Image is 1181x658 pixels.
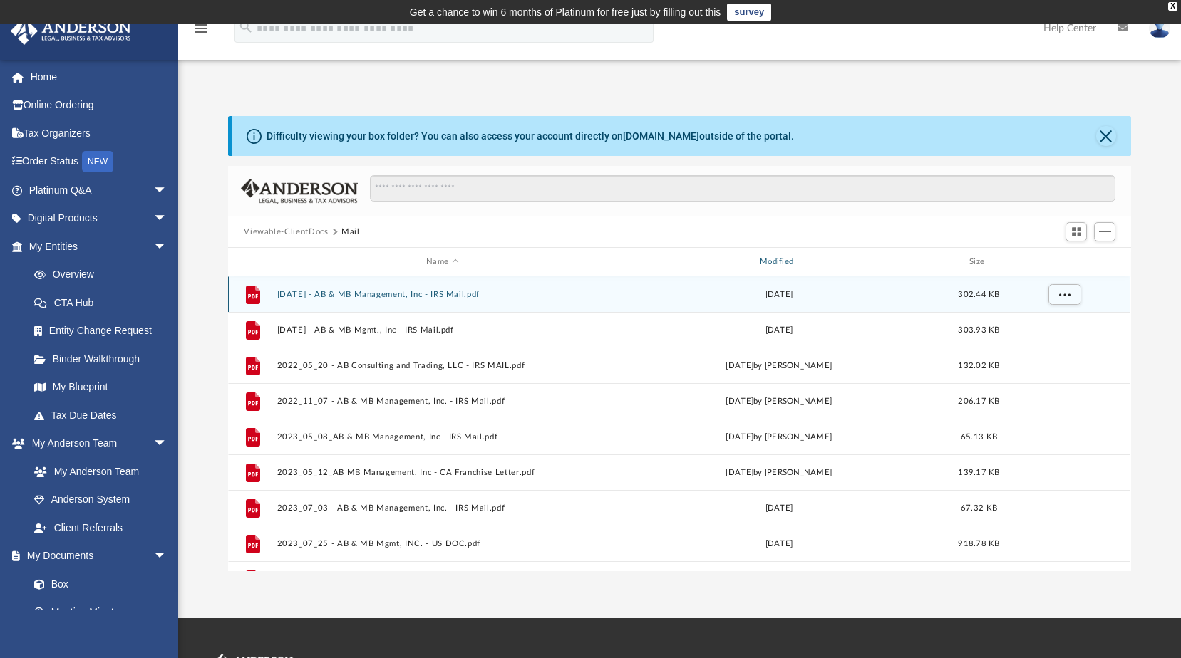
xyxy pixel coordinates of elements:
span: 918.78 KB [959,540,1000,548]
a: menu [192,27,210,37]
div: close [1168,2,1177,11]
a: Digital Productsarrow_drop_down [10,204,189,233]
div: id [1014,256,1114,268]
button: 2023_05_08_AB & MB Management, Inc - IRS Mail.pdf [277,432,608,442]
button: More options [1048,284,1081,305]
div: Name [277,256,607,268]
span: 139.17 KB [959,469,1000,476]
a: Tax Due Dates [20,401,189,429]
div: Get a chance to win 6 months of Platinum for free just by filling out this [410,4,721,21]
a: Box [20,570,175,598]
i: menu [192,20,210,37]
button: 2023_07_03 - AB & MB Management, Inc. - IRS Mail.pdf [277,503,608,513]
span: 132.02 KB [959,362,1000,370]
a: Order StatusNEW [10,147,189,177]
span: 303.93 KB [959,326,1000,334]
span: 67.32 KB [961,504,997,512]
span: arrow_drop_down [153,204,182,234]
button: 2023_07_25 - AB & MB Mgmt, INC. - US DOC.pdf [277,539,608,548]
a: My Blueprint [20,373,182,402]
button: 2022_11_07 - AB & MB Management, Inc. - IRS Mail.pdf [277,397,608,406]
div: Modified [614,256,944,268]
div: grid [228,276,1130,571]
span: arrow_drop_down [153,176,182,205]
a: My Entitiesarrow_drop_down [10,232,189,261]
a: My Documentsarrow_drop_down [10,542,182,570]
div: [DATE] [614,538,944,550]
button: 2022_05_20 - AB Consulting and Trading, LLC - IRS MAIL.pdf [277,361,608,370]
div: [DATE] by [PERSON_NAME] [614,466,944,479]
a: Binder Walkthrough [20,345,189,373]
i: search [238,19,254,35]
span: 206.17 KB [959,397,1000,405]
a: [DOMAIN_NAME] [623,130,699,142]
span: 302.44 KB [959,291,1000,298]
div: [DATE] [614,502,944,515]
a: Anderson System [20,486,182,514]
span: arrow_drop_down [153,232,182,261]
div: NEW [82,151,113,172]
a: CTA Hub [20,288,189,317]
a: Client Referrals [20,513,182,542]
img: Anderson Advisors Platinum Portal [6,17,135,45]
div: Difficulty viewing your box folder? You can also access your account directly on outside of the p... [267,129,794,144]
button: Mail [341,226,360,239]
a: survey [727,4,771,21]
div: [DATE] [614,288,944,301]
div: [DATE] by [PERSON_NAME] [614,431,944,444]
span: arrow_drop_down [153,429,182,459]
a: My Anderson Teamarrow_drop_down [10,429,182,458]
img: User Pic [1149,18,1170,38]
a: My Anderson Team [20,457,175,486]
button: [DATE] - AB & MB Mgmt., Inc - IRS Mail.pdf [277,325,608,335]
button: Add [1094,222,1115,242]
div: [DATE] by [PERSON_NAME] [614,360,944,372]
a: Home [10,63,189,91]
div: [DATE] by [PERSON_NAME] [614,395,944,408]
div: id [234,256,270,268]
a: Entity Change Request [20,317,189,345]
button: 2023_05_12_AB MB Management, Inc - CA Franchise Letter.pdf [277,468,608,477]
div: [DATE] [614,324,944,337]
button: Close [1096,126,1116,146]
button: Viewable-ClientDocs [244,226,328,239]
span: 65.13 KB [961,433,997,441]
a: Meeting Minutes [20,598,182,627]
a: Tax Organizers [10,119,189,147]
button: Switch to Grid View [1066,222,1087,242]
a: Online Ordering [10,91,189,120]
button: [DATE] - AB & MB Management, Inc - IRS Mail.pdf [277,290,608,299]
a: Overview [20,261,189,289]
a: Platinum Q&Aarrow_drop_down [10,176,189,204]
span: arrow_drop_down [153,542,182,571]
input: Search files and folders [370,175,1115,202]
div: Size [951,256,1008,268]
